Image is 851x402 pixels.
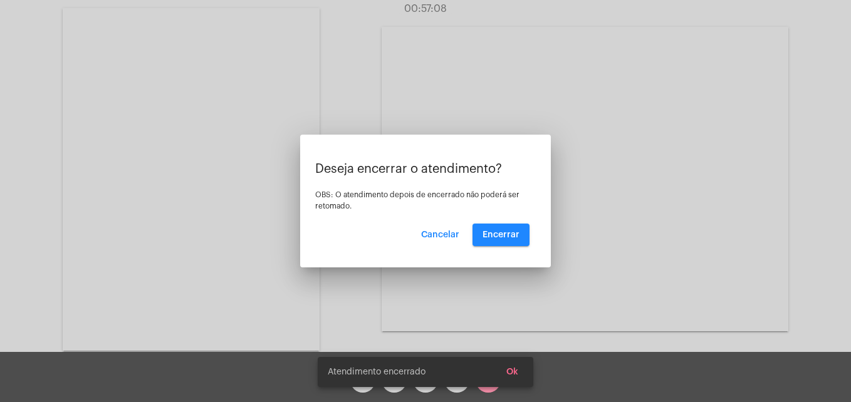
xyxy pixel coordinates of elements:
span: Atendimento encerrado [328,366,425,378]
button: Encerrar [472,224,530,246]
span: 00:57:08 [404,4,447,14]
p: Deseja encerrar o atendimento? [315,162,536,176]
button: Cancelar [411,224,469,246]
span: OBS: O atendimento depois de encerrado não poderá ser retomado. [315,191,519,210]
span: Encerrar [483,230,519,239]
span: Cancelar [421,230,459,239]
span: Ok [506,368,518,376]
